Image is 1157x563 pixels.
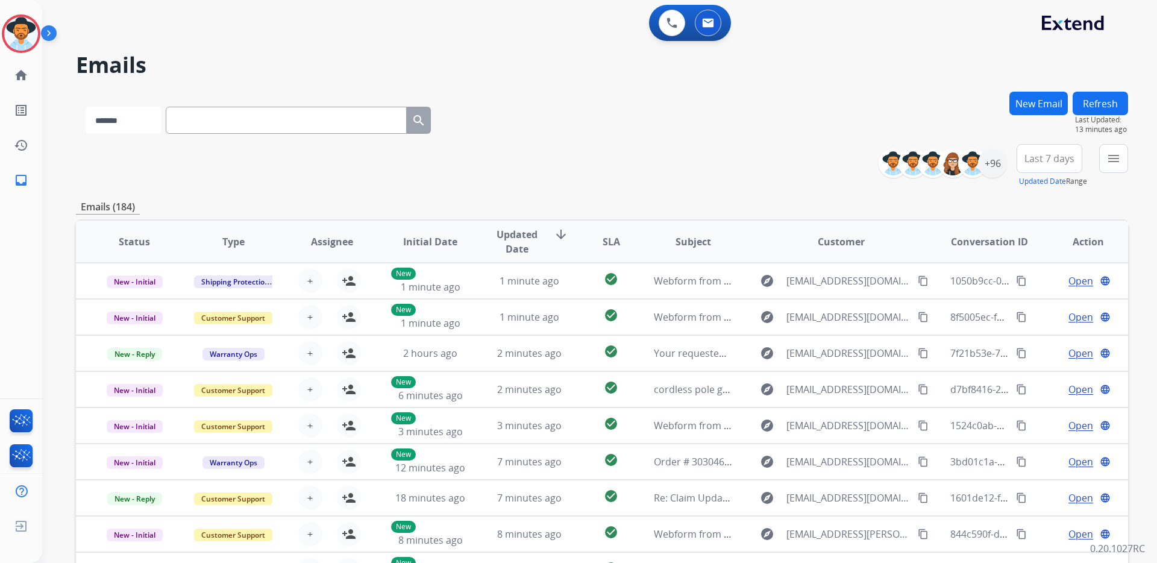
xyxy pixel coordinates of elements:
[1019,177,1066,186] button: Updated Date
[391,376,416,388] p: New
[391,412,416,424] p: New
[497,527,562,541] span: 8 minutes ago
[918,348,929,359] mat-icon: content_copy
[1068,382,1093,397] span: Open
[401,316,460,330] span: 1 minute ago
[497,383,562,396] span: 2 minutes ago
[107,456,163,469] span: New - Initial
[342,454,356,469] mat-icon: person_add
[654,419,927,432] span: Webform from [EMAIL_ADDRESS][DOMAIN_NAME] on [DATE]
[342,527,356,541] mat-icon: person_add
[107,312,163,324] span: New - Initial
[342,491,356,505] mat-icon: person_add
[950,383,1135,396] span: d7bf8416-2704-43e4-b27a-1d6a93a6676c
[786,454,911,469] span: [EMAIL_ADDRESS][DOMAIN_NAME]
[401,280,460,294] span: 1 minute ago
[391,304,416,316] p: New
[918,420,929,431] mat-icon: content_copy
[654,455,735,468] span: Order # 30304641
[307,346,313,360] span: +
[760,382,774,397] mat-icon: explore
[500,310,559,324] span: 1 minute ago
[398,533,463,547] span: 8 minutes ago
[918,312,929,322] mat-icon: content_copy
[654,527,1002,541] span: Webform from [EMAIL_ADDRESS][PERSON_NAME][DOMAIN_NAME] on [DATE]
[194,384,272,397] span: Customer Support
[412,113,426,128] mat-icon: search
[497,455,562,468] span: 7 minutes ago
[1016,420,1027,431] mat-icon: content_copy
[307,491,313,505] span: +
[1075,125,1128,134] span: 13 minutes ago
[918,492,929,503] mat-icon: content_copy
[391,448,416,461] p: New
[202,456,265,469] span: Warranty Ops
[1106,151,1121,166] mat-icon: menu
[786,346,911,360] span: [EMAIL_ADDRESS][DOMAIN_NAME]
[1016,492,1027,503] mat-icon: content_copy
[391,268,416,280] p: New
[222,234,245,249] span: Type
[676,234,711,249] span: Subject
[298,486,322,510] button: +
[950,274,1125,288] span: 1050b9cc-0590-4094-8f1b-2fa89fce4fc0
[1068,491,1093,505] span: Open
[403,347,457,360] span: 2 hours ago
[654,274,927,288] span: Webform from [EMAIL_ADDRESS][DOMAIN_NAME] on [DATE]
[1100,529,1111,539] mat-icon: language
[1090,541,1145,556] p: 0.20.1027RC
[760,310,774,324] mat-icon: explore
[391,521,416,533] p: New
[497,419,562,432] span: 3 minutes ago
[342,274,356,288] mat-icon: person_add
[194,529,272,541] span: Customer Support
[604,308,618,322] mat-icon: check_circle
[760,491,774,505] mat-icon: explore
[311,234,353,249] span: Assignee
[604,489,618,503] mat-icon: check_circle
[760,418,774,433] mat-icon: explore
[918,529,929,539] mat-icon: content_copy
[107,275,163,288] span: New - Initial
[1068,274,1093,288] span: Open
[14,173,28,187] mat-icon: inbox
[307,527,313,541] span: +
[786,310,911,324] span: [EMAIL_ADDRESS][DOMAIN_NAME]
[14,103,28,118] mat-icon: list_alt
[298,377,322,401] button: +
[298,450,322,474] button: +
[1073,92,1128,115] button: Refresh
[398,425,463,438] span: 3 minutes ago
[107,384,163,397] span: New - Initial
[76,53,1128,77] h2: Emails
[1100,348,1111,359] mat-icon: language
[342,382,356,397] mat-icon: person_add
[604,453,618,467] mat-icon: check_circle
[604,417,618,431] mat-icon: check_circle
[950,310,1130,324] span: 8f5005ec-f8c1-4246-8087-d8a094247ec8
[403,234,457,249] span: Initial Date
[1068,418,1093,433] span: Open
[760,346,774,360] mat-icon: explore
[119,234,150,249] span: Status
[554,227,568,242] mat-icon: arrow_downward
[194,420,272,433] span: Customer Support
[107,420,163,433] span: New - Initial
[1017,144,1082,173] button: Last 7 days
[395,491,465,505] span: 18 minutes ago
[307,382,313,397] span: +
[978,149,1007,178] div: +96
[1009,92,1068,115] button: New Email
[4,17,38,51] img: avatar
[818,234,865,249] span: Customer
[654,310,927,324] span: Webform from [EMAIL_ADDRESS][DOMAIN_NAME] on [DATE]
[1100,312,1111,322] mat-icon: language
[1016,456,1027,467] mat-icon: content_copy
[604,272,618,286] mat-icon: check_circle
[1068,454,1093,469] span: Open
[490,227,545,256] span: Updated Date
[307,454,313,469] span: +
[918,456,929,467] mat-icon: content_copy
[1100,420,1111,431] mat-icon: language
[1016,348,1027,359] mat-icon: content_copy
